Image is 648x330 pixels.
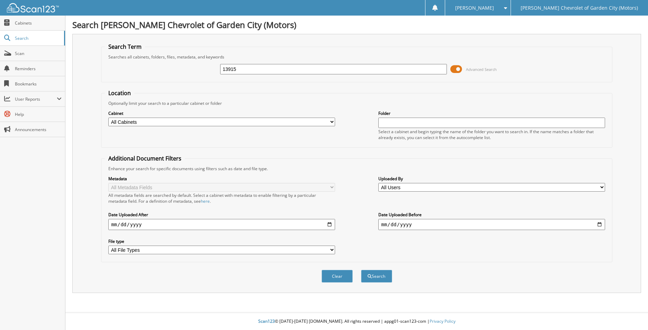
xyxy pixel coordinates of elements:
[15,96,57,102] span: User Reports
[15,66,62,72] span: Reminders
[466,67,497,72] span: Advanced Search
[322,270,353,283] button: Clear
[105,155,185,162] legend: Additional Document Filters
[378,129,605,140] div: Select a cabinet and begin typing the name of the folder you want to search in. If the name match...
[361,270,392,283] button: Search
[105,89,134,97] legend: Location
[105,166,609,172] div: Enhance your search for specific documents using filters such as date and file type.
[108,176,335,182] label: Metadata
[378,212,605,218] label: Date Uploaded Before
[108,238,335,244] label: File type
[15,127,62,132] span: Announcements
[108,110,335,116] label: Cabinet
[521,6,638,10] span: [PERSON_NAME] Chevrolet of Garden City (Motors)
[72,19,641,30] h1: Search [PERSON_NAME] Chevrolet of Garden City (Motors)
[105,54,609,60] div: Searches all cabinets, folders, files, metadata, and keywords
[108,212,335,218] label: Date Uploaded After
[7,3,59,12] img: scan123-logo-white.svg
[430,318,456,324] a: Privacy Policy
[378,110,605,116] label: Folder
[258,318,275,324] span: Scan123
[15,20,62,26] span: Cabinets
[15,35,61,41] span: Search
[105,43,145,51] legend: Search Term
[15,111,62,117] span: Help
[108,219,335,230] input: start
[378,219,605,230] input: end
[15,51,62,56] span: Scan
[108,192,335,204] div: All metadata fields are searched by default. Select a cabinet with metadata to enable filtering b...
[613,297,648,330] iframe: Chat Widget
[105,100,609,106] div: Optionally limit your search to a particular cabinet or folder
[15,81,62,87] span: Bookmarks
[378,176,605,182] label: Uploaded By
[65,313,648,330] div: © [DATE]-[DATE] [DOMAIN_NAME]. All rights reserved | appg01-scan123-com |
[201,198,210,204] a: here
[455,6,494,10] span: [PERSON_NAME]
